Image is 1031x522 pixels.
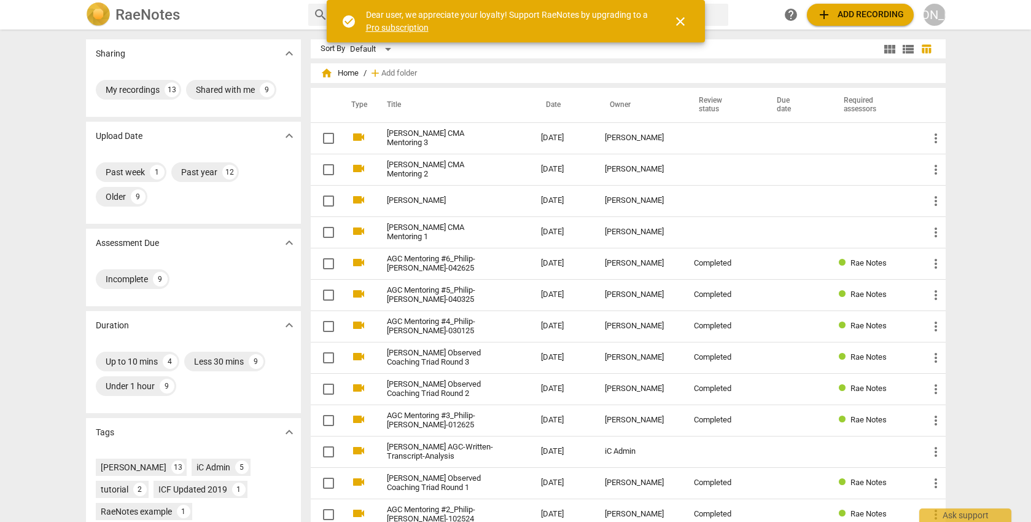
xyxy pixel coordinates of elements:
[351,224,366,239] span: videocam
[694,259,752,268] div: Completed
[694,290,752,299] div: Completed
[282,235,297,250] span: expand_more
[605,416,674,425] div: [PERSON_NAME]
[387,255,497,273] a: AGC Mentoring #6_Philip-[PERSON_NAME]-042625
[928,288,943,303] span: more_vert
[531,88,595,122] th: Date
[106,355,158,368] div: Up to 10 mins
[387,349,497,367] a: [PERSON_NAME] Observed Coaching Triad Round 3
[280,423,298,441] button: Show more
[666,7,695,36] button: Close
[839,258,850,267] span: Review status: completed
[96,130,142,143] p: Upload Date
[153,272,168,287] div: 9
[684,88,762,122] th: Review status
[694,478,752,488] div: Completed
[531,185,595,216] td: [DATE]
[196,461,230,473] div: iC Admin
[369,67,381,79] span: add
[928,225,943,240] span: more_vert
[850,321,887,330] span: Rae Notes
[387,443,497,461] a: [PERSON_NAME] AGC-Written-Transcript-Analysis
[133,483,147,496] div: 2
[321,67,359,79] span: Home
[920,43,932,55] span: table_chart
[531,405,595,436] td: [DATE]
[364,69,367,78] span: /
[531,216,595,248] td: [DATE]
[115,6,180,23] h2: RaeNotes
[780,4,802,26] a: Help
[351,412,366,427] span: videocam
[694,353,752,362] div: Completed
[387,129,497,148] a: [PERSON_NAME] CMA Mentoring 3
[924,4,946,26] button: [PERSON_NAME]
[86,2,298,27] a: LogoRaeNotes
[196,84,255,96] div: Shared with me
[282,129,297,143] span: expand_more
[839,290,850,299] span: Review status: completed
[531,467,595,499] td: [DATE]
[351,506,366,521] span: videocam
[807,4,914,26] button: Upload
[381,69,417,78] span: Add folder
[605,384,674,393] div: [PERSON_NAME]
[181,166,217,178] div: Past year
[817,7,904,22] span: Add recording
[171,461,185,474] div: 13
[928,162,943,177] span: more_vert
[387,196,497,205] a: [PERSON_NAME]
[86,2,111,27] img: Logo
[850,352,887,362] span: Rae Notes
[605,165,674,174] div: [PERSON_NAME]
[917,40,936,58] button: Table view
[850,290,887,299] span: Rae Notes
[928,131,943,146] span: more_vert
[282,425,297,440] span: expand_more
[351,255,366,270] span: videocam
[881,40,899,58] button: Tile view
[531,122,595,154] td: [DATE]
[531,154,595,185] td: [DATE]
[928,256,943,271] span: more_vert
[282,318,297,333] span: expand_more
[850,258,887,267] span: Rae Notes
[321,44,345,53] div: Sort By
[694,510,752,519] div: Completed
[531,279,595,310] td: [DATE]
[531,310,595,342] td: [DATE]
[850,384,887,393] span: Rae Notes
[351,318,366,333] span: videocam
[850,415,887,424] span: Rae Notes
[899,40,917,58] button: List view
[106,380,155,392] div: Under 1 hour
[694,322,752,331] div: Completed
[351,475,366,489] span: videocam
[387,317,497,336] a: AGC Mentoring #4_Philip-[PERSON_NAME]-030125
[194,355,244,368] div: Less 30 mins
[605,322,674,331] div: [PERSON_NAME]
[313,7,328,22] span: search
[106,273,148,285] div: Incomplete
[387,411,497,430] a: AGC Mentoring #3_Philip-[PERSON_NAME]-012625
[260,82,274,97] div: 9
[928,507,943,522] span: more_vert
[150,165,165,180] div: 1
[158,483,227,496] div: ICF Updated 2019
[605,227,674,237] div: [PERSON_NAME]
[928,194,943,208] span: more_vert
[177,505,190,518] div: 1
[350,39,395,59] div: Default
[762,88,829,122] th: Due date
[784,7,798,22] span: help
[321,67,333,79] span: home
[531,436,595,467] td: [DATE]
[249,354,263,369] div: 9
[928,350,943,365] span: more_vert
[165,82,179,97] div: 13
[839,509,850,518] span: Review status: completed
[928,382,943,397] span: more_vert
[366,9,651,34] div: Dear user, we appreciate your loyalty! Support RaeNotes by upgrading to a
[280,127,298,145] button: Show more
[160,379,174,393] div: 9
